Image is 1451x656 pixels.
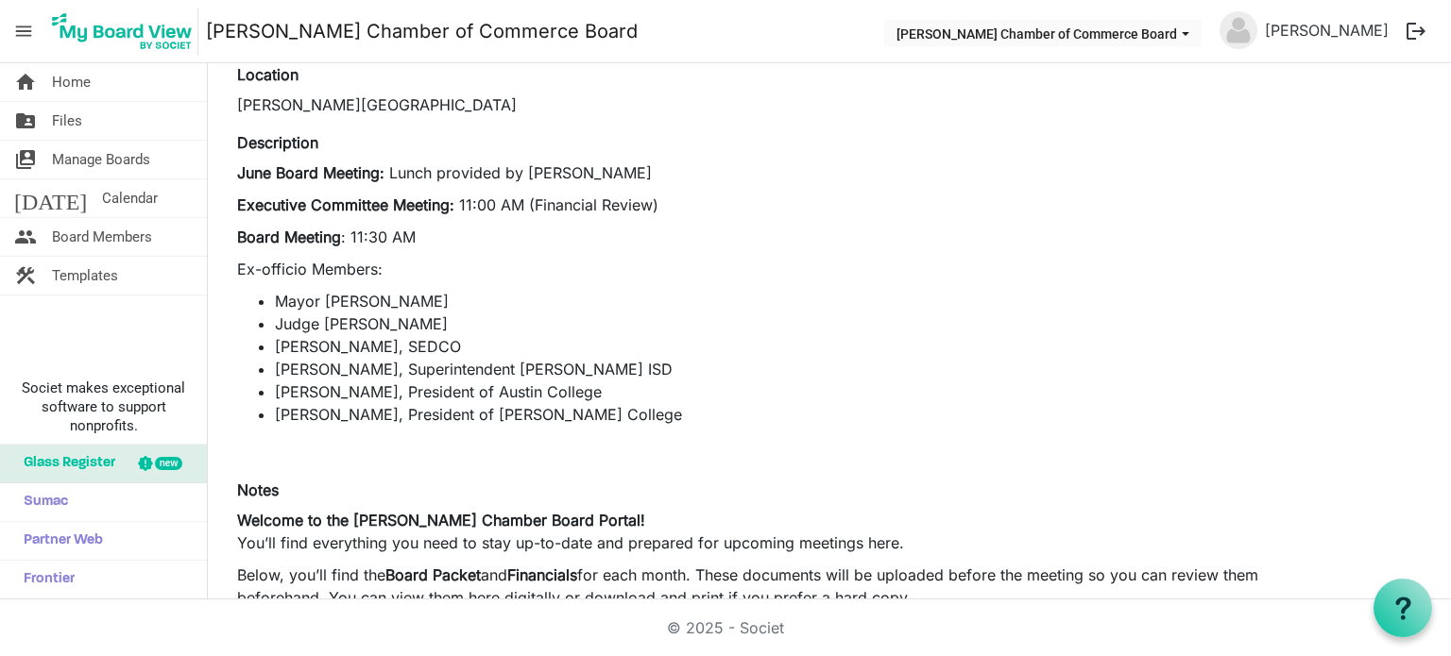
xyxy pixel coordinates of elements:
li: Mayor [PERSON_NAME] [275,290,1286,312]
span: for each month [577,565,686,584]
p: . These documents will be uploaded before the meeting so you can review them beforehand. You can ... [237,563,1286,609]
span: Board Members [52,218,152,256]
span: menu [6,13,42,49]
li: [PERSON_NAME], President of Austin College [275,380,1286,403]
button: Sherman Chamber of Commerce Board dropdownbutton [884,20,1202,46]
a: [PERSON_NAME] [1257,11,1396,49]
span: Manage Boards [52,141,150,178]
strong: Board Packet [385,565,481,584]
span: Home [52,63,91,101]
span: Calendar [102,179,158,217]
span: Templates [52,257,118,294]
span: construction [14,257,37,294]
strong: Board Meeting [237,227,341,246]
span: and [481,565,507,584]
li: [PERSON_NAME], Superintendent [PERSON_NAME] ISD [275,358,1286,380]
button: logout [1396,11,1436,51]
a: © 2025 - Societ [667,618,784,637]
p: 11:00 AM (Financial Review) [237,193,1286,216]
span: Partner Web [14,522,103,560]
li: Judge [PERSON_NAME] [275,312,1286,335]
li: [PERSON_NAME], SEDCO [275,335,1286,358]
span: switch_account [14,141,37,178]
p: Lunch provided by [PERSON_NAME] [237,161,1286,184]
span: Below, you’ll find the [237,565,385,584]
strong: June Board Meeting: [237,163,389,182]
span: Frontier [14,561,75,598]
span: Sumac [14,483,68,521]
strong: Executive Committee Meeting: [237,195,454,214]
p: You’ll find everything you need to stay up-to-date and prepared for upcoming meetings here. [237,509,1286,554]
span: [DATE] [14,179,87,217]
span: people [14,218,37,256]
label: Notes [237,479,279,501]
img: My Board View Logo [46,8,198,55]
span: Files [52,102,82,140]
p: Ex-officio Members: [237,258,1286,280]
span: Glass Register [14,445,115,482]
div: new [155,457,182,470]
img: no-profile-picture.svg [1220,11,1257,49]
strong: Financials [507,565,577,584]
span: home [14,63,37,101]
p: : 11:30 AM [237,226,1286,248]
strong: Welcome to the [PERSON_NAME] Chamber Board Portal! [237,511,645,530]
div: [PERSON_NAME][GEOGRAPHIC_DATA] [237,93,1286,116]
li: [PERSON_NAME], President of [PERSON_NAME] College [275,403,1286,426]
a: My Board View Logo [46,8,206,55]
span: Societ makes exceptional software to support nonprofits. [9,378,198,435]
a: [PERSON_NAME] Chamber of Commerce Board [206,12,638,50]
label: Description [237,131,318,154]
span: folder_shared [14,102,37,140]
label: Location [237,63,299,86]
